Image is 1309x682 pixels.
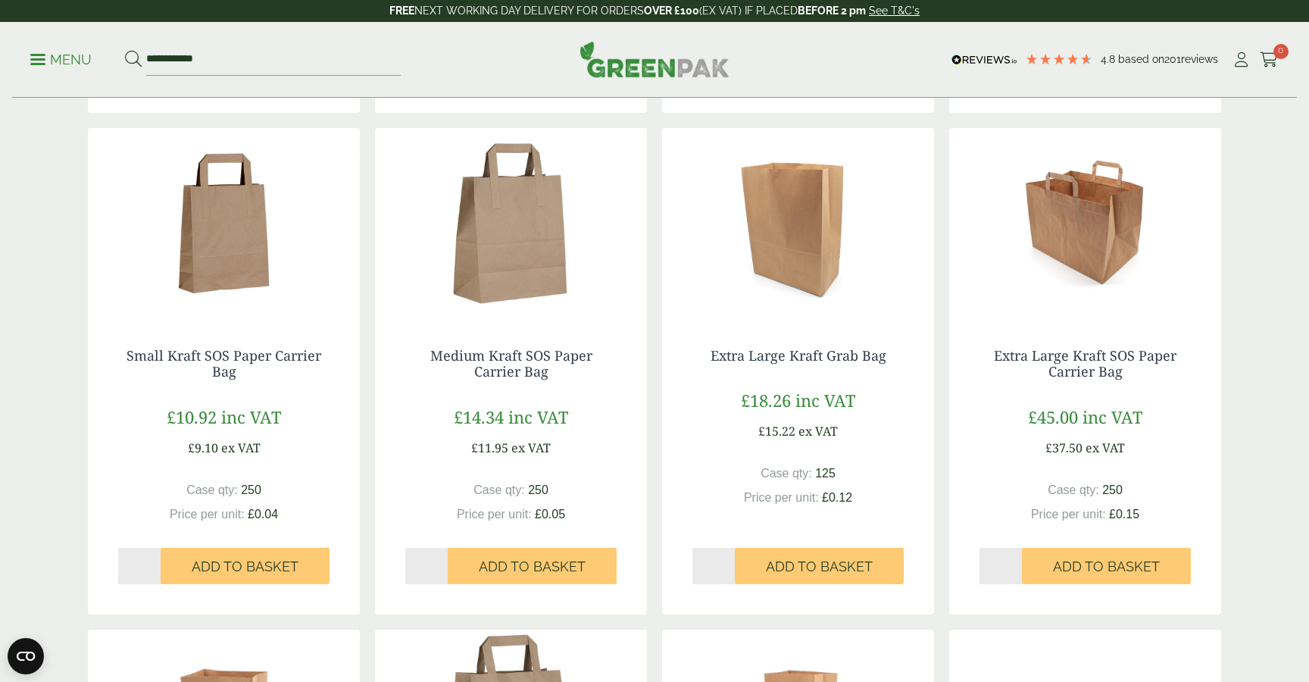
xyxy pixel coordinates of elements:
a: Small Kraft SOS Paper Carrier Bag [127,346,321,381]
button: Add to Basket [161,548,330,584]
span: Price per unit: [457,508,532,521]
span: Add to Basket [192,558,298,575]
i: Cart [1260,52,1279,67]
span: Add to Basket [1053,558,1160,575]
img: Extra Large Kraft Carrier 333022AD Open [949,128,1221,318]
span: £45.00 [1028,405,1078,428]
span: Case qty: [1048,483,1099,496]
span: Price per unit: [170,508,245,521]
span: £37.50 [1045,440,1083,456]
button: Open CMP widget [8,638,44,674]
span: £0.05 [535,508,565,521]
strong: BEFORE 2 pm [798,5,866,17]
strong: FREE [389,5,414,17]
span: ex VAT [221,440,261,456]
span: 201 [1164,53,1181,65]
span: Based on [1118,53,1164,65]
span: £14.34 [454,405,504,428]
span: 4.8 [1101,53,1118,65]
strong: OVER £100 [644,5,699,17]
span: ex VAT [511,440,551,456]
span: Price per unit: [1031,508,1106,521]
img: GreenPak Supplies [580,41,729,77]
span: 0 [1273,44,1289,59]
img: REVIEWS.io [951,55,1017,65]
span: inc VAT [508,405,568,428]
span: Case qty: [473,483,525,496]
span: £9.10 [188,440,218,456]
span: £11.95 [471,440,508,456]
span: Case qty: [186,483,238,496]
span: reviews [1181,53,1218,65]
span: Add to Basket [479,558,586,575]
p: Menu [30,51,92,69]
span: 125 [815,467,836,480]
span: 250 [241,483,261,496]
span: Case qty: [761,467,812,480]
img: Medium Kraft SOS Paper Carrier Bag-0 [375,128,647,318]
a: Extra Large Kraft SOS Paper Carrier Bag [994,346,1176,381]
span: ex VAT [798,423,838,440]
a: See T&C's [869,5,920,17]
button: Add to Basket [1022,548,1191,584]
button: Add to Basket [448,548,617,584]
span: inc VAT [221,405,281,428]
span: £0.15 [1109,508,1139,521]
span: £10.92 [167,405,217,428]
span: £0.12 [822,491,852,504]
img: 3330043 Extra Large Kraft Grab Bag V1 [662,128,934,318]
span: 250 [528,483,548,496]
span: £0.04 [248,508,278,521]
span: 250 [1102,483,1123,496]
span: inc VAT [1083,405,1142,428]
span: Add to Basket [766,558,873,575]
i: My Account [1232,52,1251,67]
span: £15.22 [758,423,795,440]
span: inc VAT [795,389,855,411]
span: £18.26 [741,389,791,411]
div: 4.79 Stars [1025,52,1093,66]
a: Extra Large Kraft Grab Bag [711,346,886,364]
img: Small Kraft SOS Paper Carrier Bag-0 [88,128,360,318]
button: Add to Basket [735,548,904,584]
a: Medium Kraft SOS Paper Carrier Bag [430,346,592,381]
span: Price per unit: [744,491,819,504]
span: ex VAT [1086,440,1125,456]
a: 0 [1260,48,1279,71]
a: Menu [30,51,92,66]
